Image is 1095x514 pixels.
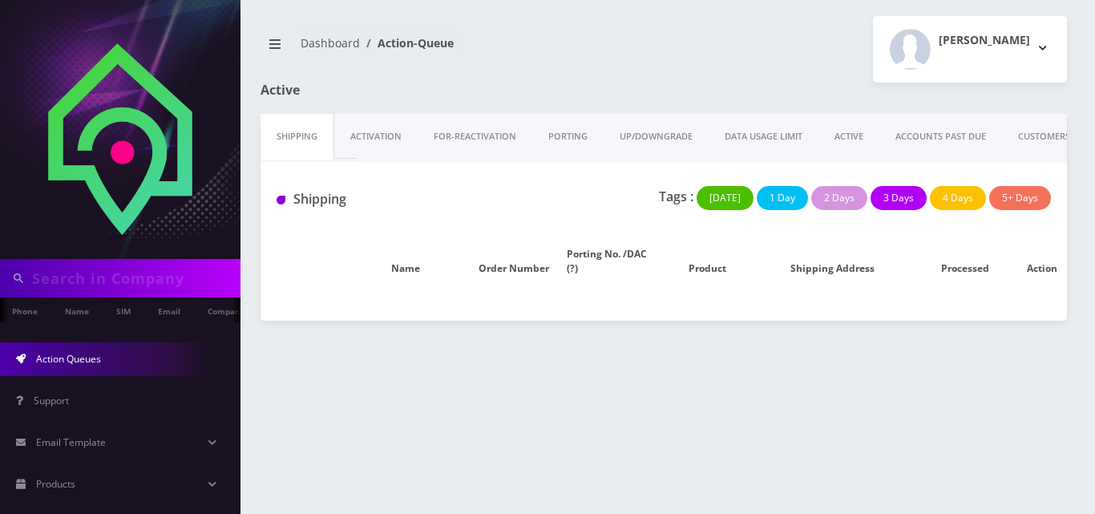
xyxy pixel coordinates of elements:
a: Activation [334,114,418,160]
a: UP/DOWNGRADE [604,114,709,160]
a: Shipping [261,114,334,160]
a: DATA USAGE LIMIT [709,114,818,160]
a: Dashboard [301,35,360,51]
span: Action Queues [36,352,101,366]
button: [DATE] [697,186,754,210]
th: Order Number [471,231,560,292]
a: FOR-REActivation [418,114,532,160]
a: ACCOUNTS PAST DUE [879,114,1002,160]
button: 5+ Days [989,186,1051,210]
th: Name [341,231,471,292]
nav: breadcrumb [261,26,652,72]
th: Processed [914,231,1018,292]
input: Search in Company [32,263,236,293]
h1: Active [261,83,513,98]
h1: Shipping [277,192,519,207]
th: Porting No. /DAC (?) [559,231,664,292]
a: Email [150,297,188,322]
th: Product [664,231,751,292]
h2: [PERSON_NAME] [939,34,1030,47]
button: 1 Day [757,186,808,210]
button: [PERSON_NAME] [873,16,1067,83]
button: 2 Days [811,186,867,210]
a: PORTING [532,114,604,160]
a: ACTIVE [818,114,879,160]
button: 3 Days [871,186,927,210]
li: Action-Queue [360,34,454,51]
th: Shipping Address [751,231,914,292]
span: Products [36,477,75,491]
a: Phone [4,297,46,322]
a: Company [200,297,253,322]
button: 4 Days [930,186,986,210]
img: Shipping [277,196,285,204]
th: Action [1017,231,1067,292]
p: Tags : [659,187,693,206]
img: Home Away Secure [48,43,192,235]
span: Support [34,394,69,407]
span: Email Template [36,435,106,449]
a: SIM [108,297,139,322]
a: Name [57,297,97,322]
